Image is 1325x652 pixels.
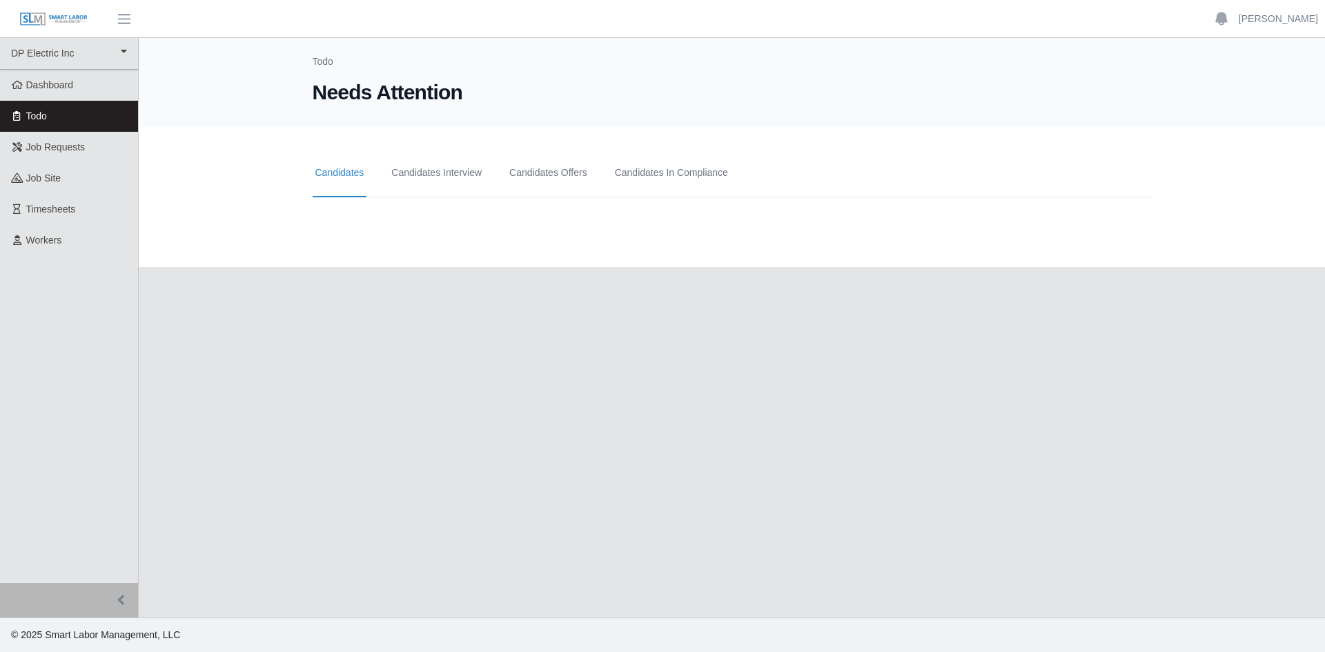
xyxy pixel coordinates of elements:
[313,55,1152,80] nav: Breadcrumb
[26,172,61,184] span: job site
[313,149,1152,197] nav: Tabs
[11,629,180,640] span: © 2025 Smart Labor Management, LLC
[26,204,76,215] span: Timesheets
[507,149,590,197] a: Candidates Offers
[19,12,88,27] img: SLM Logo
[26,235,62,246] span: Workers
[313,149,367,197] a: Candidates
[612,149,731,197] a: Candidates In Compliance
[26,110,47,121] span: Todo
[26,79,74,90] span: Dashboard
[313,80,1152,105] h1: Needs Attention
[26,141,86,152] span: Job Requests
[389,149,484,197] a: Candidates Interview
[313,56,333,67] a: Todo
[1239,12,1318,26] a: [PERSON_NAME]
